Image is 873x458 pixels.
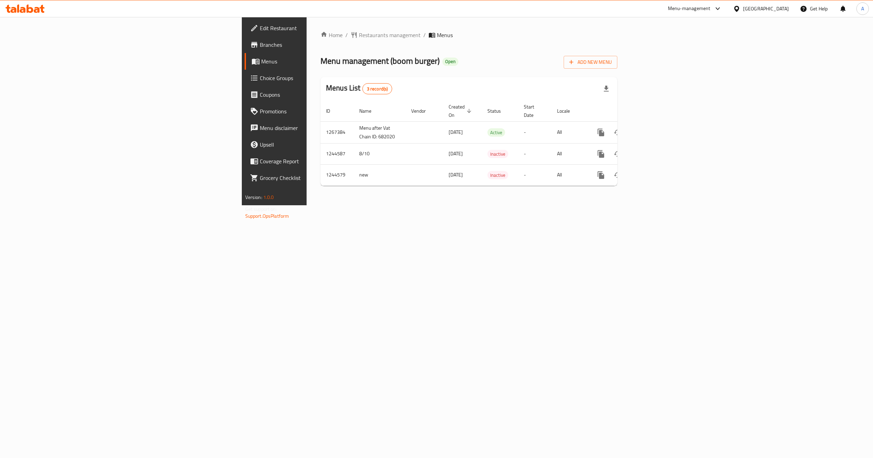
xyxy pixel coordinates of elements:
div: Export file [598,80,615,97]
button: Change Status [609,146,626,162]
td: All [552,121,587,143]
span: [DATE] [449,128,463,137]
td: All [552,164,587,185]
a: Support.OpsPlatform [245,211,289,221]
span: Branches [260,41,382,49]
button: more [593,167,609,183]
a: Branches [245,36,388,53]
span: Created On [449,103,474,119]
span: 3 record(s) [363,86,392,92]
a: Promotions [245,103,388,120]
button: Add New Menu [564,56,617,69]
span: Active [487,129,505,137]
span: [DATE] [449,149,463,158]
div: [GEOGRAPHIC_DATA] [743,5,789,12]
span: Start Date [524,103,543,119]
a: Coupons [245,86,388,103]
td: - [518,164,552,185]
div: Total records count [362,83,393,94]
a: Grocery Checklist [245,170,388,186]
span: Status [487,107,510,115]
td: - [518,121,552,143]
td: - [518,143,552,164]
a: Menus [245,53,388,70]
span: Menu disclaimer [260,124,382,132]
span: Edit Restaurant [260,24,382,32]
table: enhanced table [320,101,665,186]
span: [DATE] [449,170,463,179]
span: Open [442,59,458,64]
span: Restaurants management [359,31,421,39]
div: Menu-management [668,5,711,13]
div: Active [487,128,505,137]
li: / [423,31,426,39]
a: Choice Groups [245,70,388,86]
span: Choice Groups [260,74,382,82]
span: Inactive [487,150,508,158]
span: Add New Menu [569,58,612,67]
nav: breadcrumb [320,31,617,39]
td: All [552,143,587,164]
h2: Menus List [326,83,392,94]
a: Coverage Report [245,153,388,170]
span: Get support on: [245,205,277,214]
span: Grocery Checklist [260,174,382,182]
span: Version: [245,193,262,202]
button: Change Status [609,124,626,141]
a: Upsell [245,136,388,153]
th: Actions [587,101,665,122]
span: A [861,5,864,12]
span: Upsell [260,140,382,149]
span: Inactive [487,171,508,179]
span: Coupons [260,90,382,99]
button: Change Status [609,167,626,183]
span: Name [359,107,380,115]
span: 1.0.0 [263,193,274,202]
button: more [593,146,609,162]
span: Menus [437,31,453,39]
a: Menu disclaimer [245,120,388,136]
span: Menus [261,57,382,66]
span: ID [326,107,339,115]
button: more [593,124,609,141]
a: Edit Restaurant [245,20,388,36]
div: Open [442,58,458,66]
span: Locale [557,107,579,115]
span: Promotions [260,107,382,115]
span: Coverage Report [260,157,382,165]
span: Vendor [411,107,435,115]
